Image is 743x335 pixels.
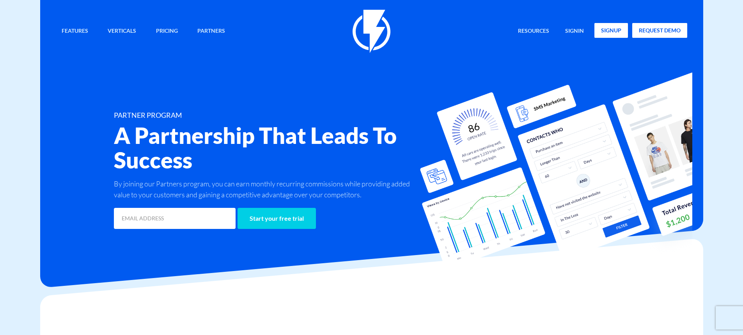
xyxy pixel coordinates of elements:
[114,112,418,119] h1: PARTNER PROGRAM
[512,23,555,40] a: Resources
[192,23,231,40] a: Partners
[56,23,94,40] a: Features
[114,178,418,200] p: By joining our Partners program, you can earn monthly recurring commissions while providing added...
[114,208,236,229] input: EMAIL ADDRESS
[632,23,687,38] a: request demo
[238,208,316,229] input: Start your free trial
[102,23,142,40] a: Verticals
[150,23,184,40] a: Pricing
[594,23,628,38] a: signup
[114,123,418,172] h2: A Partnership That Leads To Success
[559,23,590,40] a: signin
